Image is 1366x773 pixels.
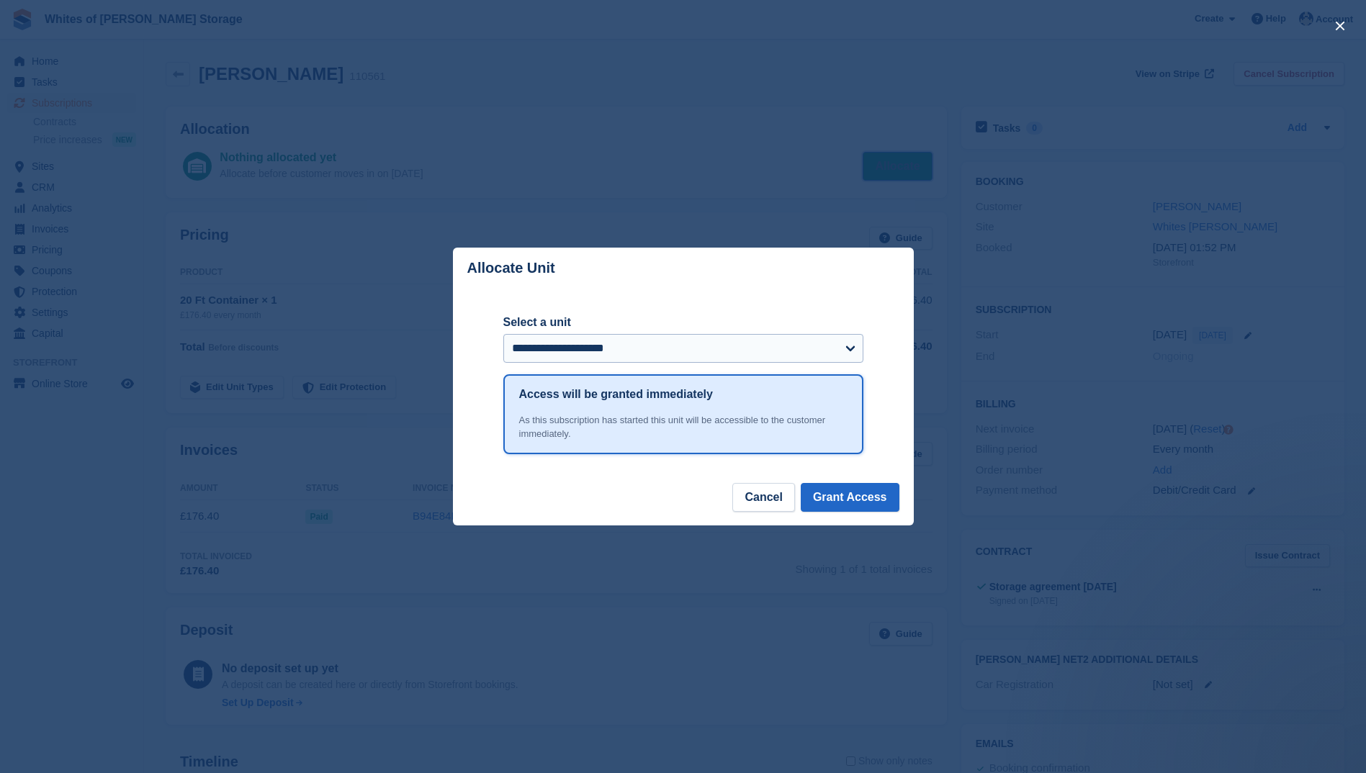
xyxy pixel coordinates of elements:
[732,483,794,512] button: Cancel
[1329,14,1352,37] button: close
[519,413,848,441] div: As this subscription has started this unit will be accessible to the customer immediately.
[503,314,863,331] label: Select a unit
[801,483,899,512] button: Grant Access
[467,260,555,276] p: Allocate Unit
[519,386,713,403] h1: Access will be granted immediately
